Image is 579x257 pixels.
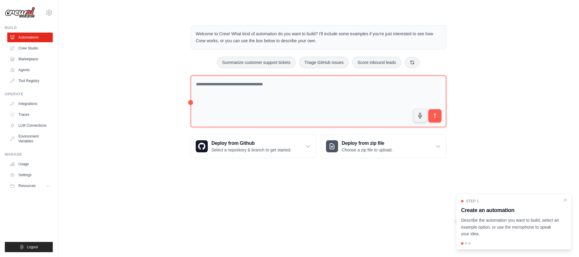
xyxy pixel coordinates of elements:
[461,217,559,237] p: Describe the automation you want to build, select an example option, or use the microphone to spe...
[5,92,53,97] div: Operate
[5,25,53,30] div: Build
[342,140,393,147] h3: Deploy from zip file
[196,30,441,44] p: Welcome to Crew! What kind of automation do you want to build? I'll include some examples if you'...
[461,206,559,214] h3: Create an automation
[7,76,53,86] a: Tool Registry
[27,245,38,249] span: Logout
[211,140,291,147] h3: Deploy from Github
[217,57,296,68] button: Summarize customer support tickets
[7,121,53,130] a: LLM Connections
[7,159,53,169] a: Usage
[342,147,393,153] p: Choose a zip file to upload.
[5,152,53,157] div: Manage
[7,170,53,180] a: Settings
[352,57,401,68] button: Score inbound leads
[7,99,53,109] a: Integrations
[7,132,53,146] a: Environment Variables
[5,242,53,252] button: Logout
[563,198,568,202] button: Close walkthrough
[7,43,53,53] a: Crew Studio
[5,7,35,18] img: Logo
[299,57,349,68] button: Triage GitHub issues
[7,54,53,64] a: Marketplace
[7,181,53,191] button: Resources
[466,199,479,204] span: Step 1
[7,65,53,75] a: Agents
[211,147,291,153] p: Select a repository & branch to get started.
[549,228,579,257] iframe: Chat Widget
[18,183,36,188] span: Resources
[7,110,53,119] a: Traces
[7,33,53,42] a: Automations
